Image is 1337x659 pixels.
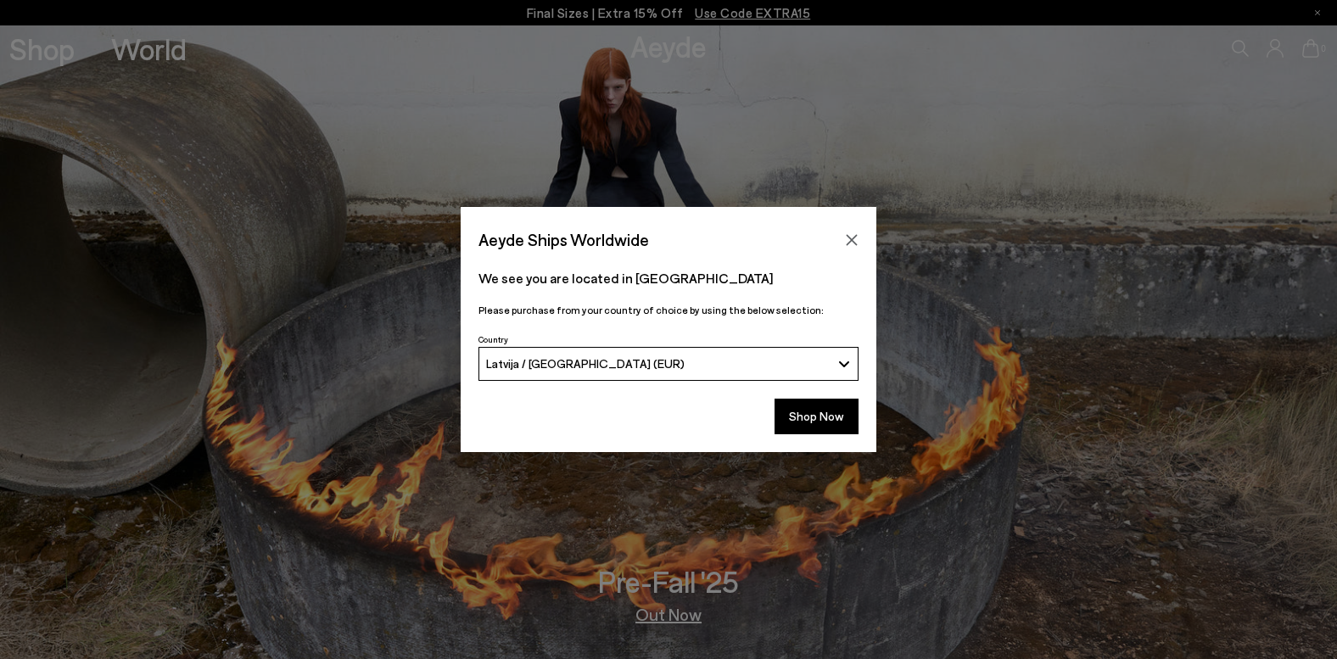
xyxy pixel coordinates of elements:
span: Country [478,334,508,344]
button: Close [839,227,864,253]
button: Shop Now [775,399,859,434]
p: We see you are located in [GEOGRAPHIC_DATA] [478,268,859,288]
span: Latvija / [GEOGRAPHIC_DATA] (EUR) [486,356,685,371]
span: Aeyde Ships Worldwide [478,225,649,254]
p: Please purchase from your country of choice by using the below selection: [478,302,859,318]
